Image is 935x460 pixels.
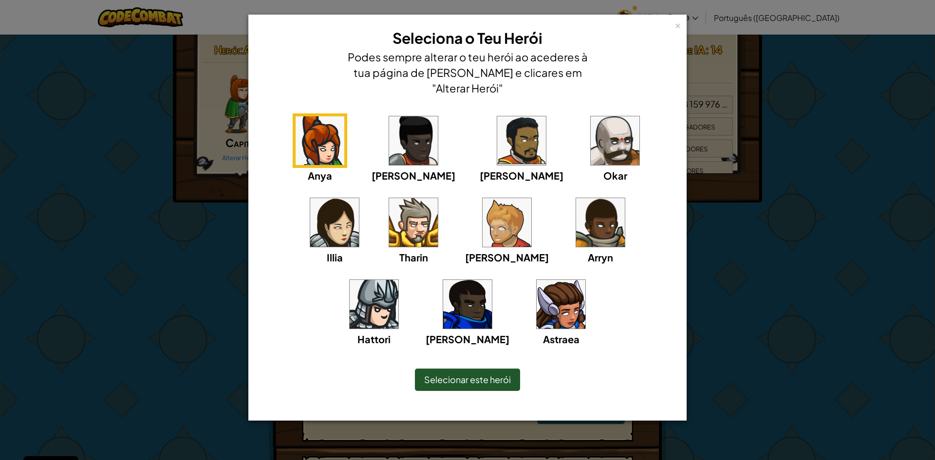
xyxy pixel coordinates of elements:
[399,251,428,263] span: Tharin
[483,198,531,247] img: portrait.png
[465,251,549,263] span: [PERSON_NAME]
[576,198,625,247] img: portrait.png
[389,116,438,165] img: portrait.png
[543,333,580,345] span: Astraea
[350,280,398,329] img: portrait.png
[346,27,589,49] h3: Seleciona o Teu Herói
[310,198,359,247] img: portrait.png
[591,116,639,165] img: portrait.png
[426,333,509,345] span: [PERSON_NAME]
[308,169,332,182] span: Anya
[480,169,563,182] span: [PERSON_NAME]
[603,169,627,182] span: Okar
[296,116,344,165] img: portrait.png
[346,49,589,96] h4: Podes sempre alterar o teu herói ao acederes à tua página de [PERSON_NAME] e clicares em "Alterar...
[372,169,455,182] span: [PERSON_NAME]
[443,280,492,329] img: portrait.png
[497,116,546,165] img: portrait.png
[537,280,585,329] img: portrait.png
[674,19,681,29] div: ×
[588,251,613,263] span: Arryn
[327,251,343,263] span: Illia
[389,198,438,247] img: portrait.png
[357,333,391,345] span: Hattori
[424,374,511,385] span: Selecionar este herói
